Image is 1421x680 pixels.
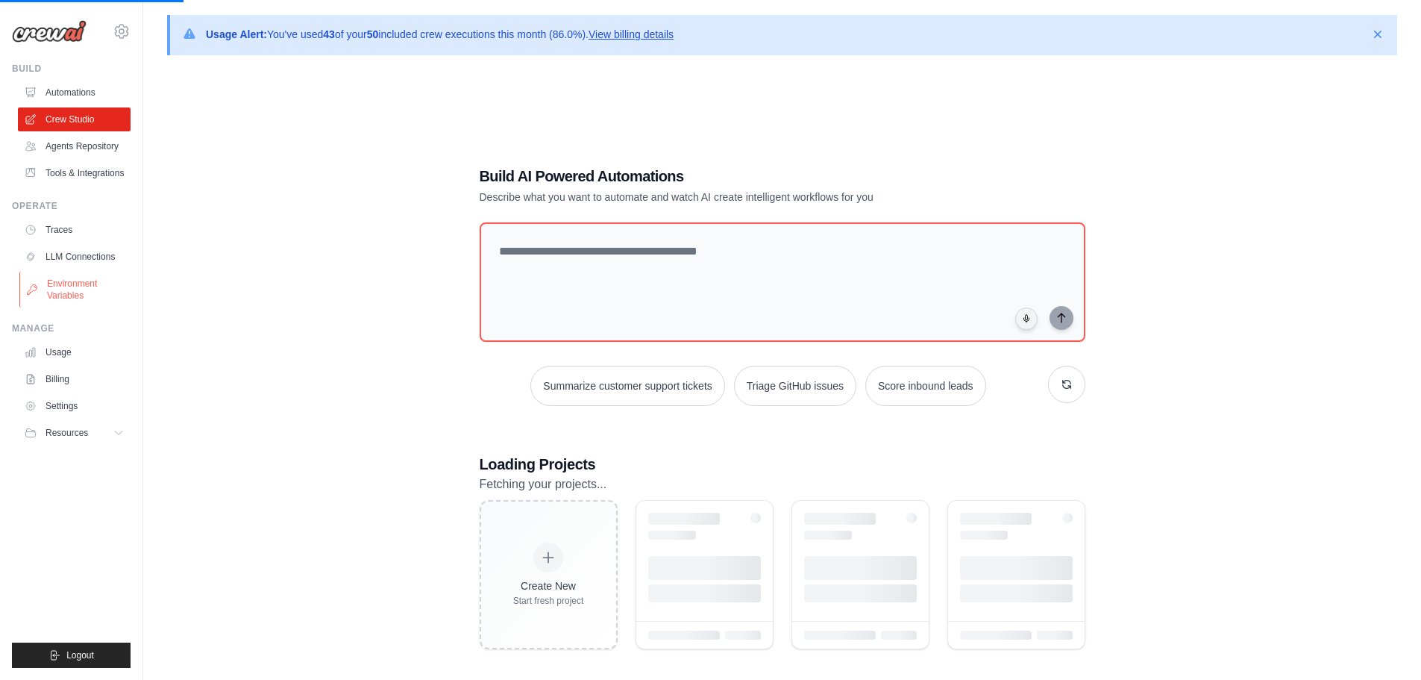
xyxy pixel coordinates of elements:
[19,272,132,308] a: Environment Variables
[1048,366,1085,403] button: Get new suggestions
[530,366,724,406] button: Summarize customer support tickets
[589,28,674,40] a: View billing details
[12,643,131,668] button: Logout
[12,200,131,212] div: Operate
[18,134,131,158] a: Agents Repository
[18,107,131,131] a: Crew Studio
[480,190,981,205] p: Describe what you want to automate and watch AI create intelligent workflows for you
[367,28,379,40] strong: 50
[12,322,131,334] div: Manage
[734,366,856,406] button: Triage GitHub issues
[480,475,1085,494] p: Fetching your projects...
[480,166,981,187] h1: Build AI Powered Automations
[513,578,584,593] div: Create New
[18,340,131,364] a: Usage
[206,28,267,40] strong: Usage Alert:
[513,595,584,607] div: Start fresh project
[206,27,674,42] p: You've used of your included crew executions this month (86.0%).
[323,28,335,40] strong: 43
[18,161,131,185] a: Tools & Integrations
[12,20,87,43] img: Logo
[12,63,131,75] div: Build
[18,218,131,242] a: Traces
[18,81,131,105] a: Automations
[66,649,94,661] span: Logout
[46,427,88,439] span: Resources
[480,454,1085,475] h3: Loading Projects
[18,245,131,269] a: LLM Connections
[18,421,131,445] button: Resources
[18,394,131,418] a: Settings
[865,366,986,406] button: Score inbound leads
[1015,308,1038,330] button: Click to speak your automation idea
[18,367,131,391] a: Billing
